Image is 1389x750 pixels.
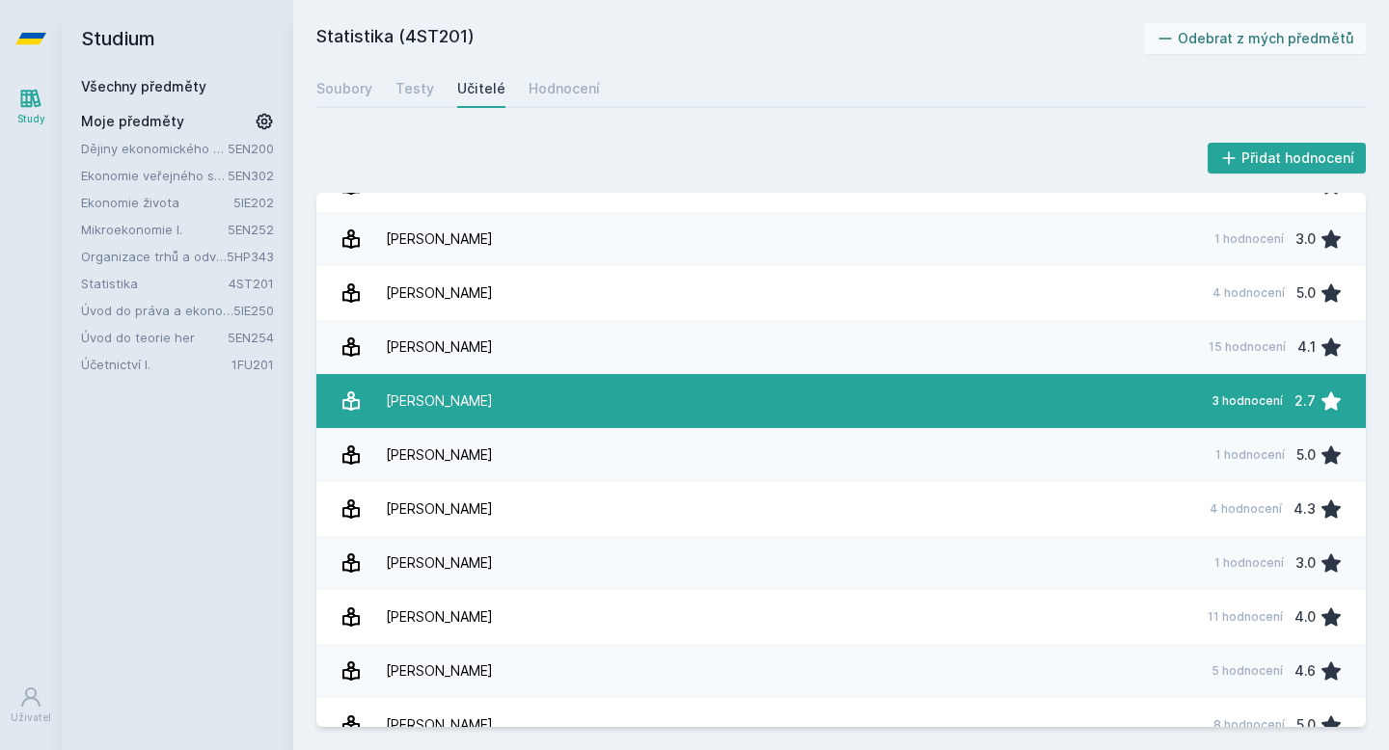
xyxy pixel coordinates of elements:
[1294,382,1316,420] div: 2.7
[81,328,228,347] a: Úvod do teorie her
[316,69,372,108] a: Soubory
[386,436,493,474] div: [PERSON_NAME]
[228,168,274,183] a: 5EN302
[1296,274,1316,312] div: 5.0
[316,428,1366,482] a: [PERSON_NAME] 1 hodnocení 5.0
[4,676,58,735] a: Uživatel
[386,382,493,420] div: [PERSON_NAME]
[316,23,1144,54] h2: Statistika (4ST201)
[81,220,228,239] a: Mikroekonomie I.
[233,195,274,210] a: 5IE202
[316,590,1366,644] a: [PERSON_NAME] 11 hodnocení 4.0
[457,79,505,98] div: Učitelé
[81,139,228,158] a: Dějiny ekonomického myšlení
[529,79,600,98] div: Hodnocení
[1297,328,1316,366] div: 4.1
[1208,143,1367,174] button: Přidat hodnocení
[4,77,58,136] a: Study
[1294,652,1316,690] div: 4.6
[81,166,228,185] a: Ekonomie veřejného sektoru
[1214,231,1284,247] div: 1 hodnocení
[1214,555,1284,571] div: 1 hodnocení
[316,374,1366,428] a: [PERSON_NAME] 3 hodnocení 2.7
[229,276,274,291] a: 4ST201
[81,193,233,212] a: Ekonomie života
[81,112,184,131] span: Moje předměty
[11,710,51,725] div: Uživatel
[1212,285,1285,301] div: 4 hodnocení
[1210,501,1282,517] div: 4 hodnocení
[316,79,372,98] div: Soubory
[395,69,434,108] a: Testy
[529,69,600,108] a: Hodnocení
[386,220,493,258] div: [PERSON_NAME]
[1295,544,1316,582] div: 3.0
[233,303,274,318] a: 5IE250
[1212,663,1283,679] div: 5 hodnocení
[1294,598,1316,636] div: 4.0
[1208,609,1283,625] div: 11 hodnocení
[81,301,233,320] a: Úvod do práva a ekonomie
[1215,447,1285,463] div: 1 hodnocení
[1209,339,1286,355] div: 15 hodnocení
[1295,220,1316,258] div: 3.0
[1213,717,1285,733] div: 8 hodnocení
[316,536,1366,590] a: [PERSON_NAME] 1 hodnocení 3.0
[386,274,493,312] div: [PERSON_NAME]
[316,644,1366,698] a: [PERSON_NAME] 5 hodnocení 4.6
[316,212,1366,266] a: [PERSON_NAME] 1 hodnocení 3.0
[231,357,274,372] a: 1FU201
[1212,393,1283,409] div: 3 hodnocení
[316,482,1366,536] a: [PERSON_NAME] 4 hodnocení 4.3
[1296,436,1316,474] div: 5.0
[1144,23,1367,54] button: Odebrat z mých předmětů
[81,247,227,266] a: Organizace trhů a odvětví pohledem manažerů
[228,141,274,156] a: 5EN200
[81,78,206,94] a: Všechny předměty
[227,249,274,264] a: 5HP343
[386,598,493,636] div: [PERSON_NAME]
[316,266,1366,320] a: [PERSON_NAME] 4 hodnocení 5.0
[386,328,493,366] div: [PERSON_NAME]
[386,652,493,690] div: [PERSON_NAME]
[17,112,45,126] div: Study
[457,69,505,108] a: Učitelé
[316,320,1366,374] a: [PERSON_NAME] 15 hodnocení 4.1
[1296,706,1316,744] div: 5.0
[386,706,493,744] div: [PERSON_NAME]
[386,490,493,528] div: [PERSON_NAME]
[386,544,493,582] div: [PERSON_NAME]
[228,330,274,345] a: 5EN254
[81,355,231,374] a: Účetnictví I.
[395,79,434,98] div: Testy
[228,222,274,237] a: 5EN252
[81,274,229,293] a: Statistika
[1294,490,1316,528] div: 4.3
